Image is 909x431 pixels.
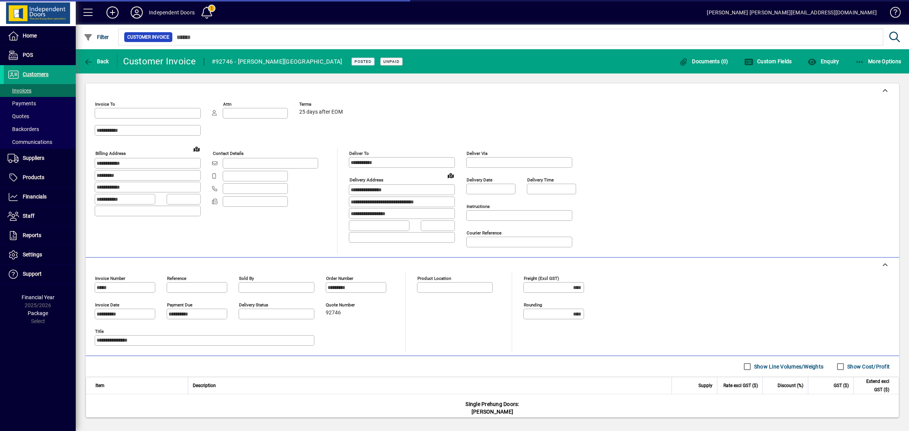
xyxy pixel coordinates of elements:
[744,58,792,64] span: Custom Fields
[467,177,492,183] mat-label: Delivery date
[349,151,369,156] mat-label: Deliver To
[82,55,111,68] button: Back
[753,363,823,370] label: Show Line Volumes/Weights
[467,230,501,236] mat-label: Courier Reference
[4,226,76,245] a: Reports
[4,123,76,136] a: Backorders
[4,149,76,168] a: Suppliers
[23,213,34,219] span: Staff
[8,100,36,106] span: Payments
[212,56,342,68] div: #92746 - [PERSON_NAME][GEOGRAPHIC_DATA]
[191,143,203,155] a: View on map
[167,276,186,281] mat-label: Reference
[383,59,400,64] span: Unpaid
[4,27,76,45] a: Home
[123,55,196,67] div: Customer Invoice
[95,381,105,390] span: Item
[95,302,119,308] mat-label: Invoice date
[4,207,76,226] a: Staff
[4,97,76,110] a: Payments
[95,276,125,281] mat-label: Invoice number
[28,310,48,316] span: Package
[707,6,877,19] div: [PERSON_NAME] [PERSON_NAME][EMAIL_ADDRESS][DOMAIN_NAME]
[82,30,111,44] button: Filter
[679,58,728,64] span: Documents (0)
[23,33,37,39] span: Home
[527,177,554,183] mat-label: Delivery time
[23,194,47,200] span: Financials
[4,136,76,148] a: Communications
[467,151,487,156] mat-label: Deliver via
[858,377,889,394] span: Extend excl GST ($)
[4,187,76,206] a: Financials
[4,265,76,284] a: Support
[223,102,231,107] mat-label: Attn
[23,271,42,277] span: Support
[445,169,457,181] a: View on map
[677,55,730,68] button: Documents (0)
[127,33,169,41] span: Customer Invoice
[84,58,109,64] span: Back
[23,251,42,258] span: Settings
[23,71,48,77] span: Customers
[149,6,195,19] div: Independent Doors
[355,59,372,64] span: Posted
[524,302,542,308] mat-label: Rounding
[806,55,841,68] button: Enquiry
[326,276,353,281] mat-label: Order number
[125,6,149,19] button: Profile
[8,126,39,132] span: Backorders
[23,52,33,58] span: POS
[846,363,890,370] label: Show Cost/Profit
[167,302,192,308] mat-label: Payment due
[4,84,76,97] a: Invoices
[467,204,490,209] mat-label: Instructions
[239,276,254,281] mat-label: Sold by
[84,34,109,40] span: Filter
[326,310,341,316] span: 92746
[299,102,345,107] span: Terms
[778,381,803,390] span: Discount (%)
[4,168,76,187] a: Products
[326,303,371,308] span: Quote number
[23,232,41,238] span: Reports
[193,381,216,390] span: Description
[524,276,559,281] mat-label: Freight (excl GST)
[8,113,29,119] span: Quotes
[807,58,839,64] span: Enquiry
[853,55,903,68] button: More Options
[884,2,900,26] a: Knowledge Base
[4,245,76,264] a: Settings
[834,381,849,390] span: GST ($)
[23,155,44,161] span: Suppliers
[76,55,117,68] app-page-header-button: Back
[4,46,76,65] a: POS
[86,394,899,422] div: Single Prehung Doors: [PERSON_NAME]
[4,110,76,123] a: Quotes
[742,55,794,68] button: Custom Fields
[95,102,115,107] mat-label: Invoice To
[23,174,44,180] span: Products
[22,294,55,300] span: Financial Year
[417,276,451,281] mat-label: Product location
[95,329,104,334] mat-label: Title
[8,87,31,94] span: Invoices
[8,139,52,145] span: Communications
[855,58,901,64] span: More Options
[698,381,712,390] span: Supply
[299,109,343,115] span: 25 days after EOM
[723,381,758,390] span: Rate excl GST ($)
[239,302,268,308] mat-label: Delivery status
[100,6,125,19] button: Add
